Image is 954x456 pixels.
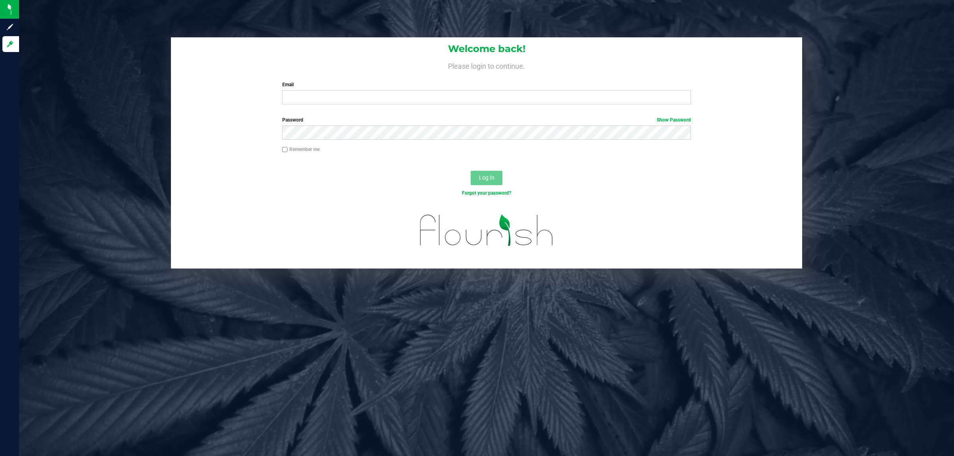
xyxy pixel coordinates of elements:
inline-svg: Sign up [6,23,14,31]
span: Password [282,117,303,123]
button: Log In [471,171,502,185]
label: Email [282,81,691,88]
h1: Welcome back! [171,44,802,54]
label: Remember me [282,146,320,153]
input: Remember me [282,147,288,153]
inline-svg: Log in [6,40,14,48]
h4: Please login to continue. [171,60,802,70]
span: Log In [479,174,494,181]
a: Show Password [657,117,691,123]
a: Forgot your password? [462,190,511,196]
img: flourish_logo.svg [408,205,566,256]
